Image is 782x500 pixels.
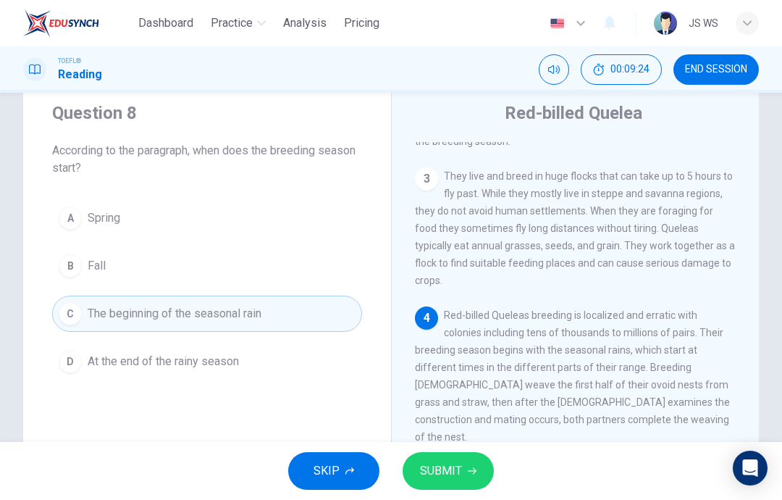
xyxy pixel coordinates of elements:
h4: Red-billed Quelea [505,101,642,125]
div: Open Intercom Messenger [733,451,768,486]
button: Analysis [277,10,332,36]
button: END SESSION [673,54,759,85]
span: Practice [211,14,253,32]
div: 4 [415,307,438,330]
span: SKIP [314,461,340,481]
button: Pricing [338,10,385,36]
span: 00:09:24 [610,64,649,75]
a: EduSynch logo [23,9,133,38]
img: Profile picture [654,12,677,35]
span: They live and breed in huge flocks that can take up to 5 hours to fly past. While they mostly liv... [415,170,735,286]
div: B [59,254,82,278]
span: At the end of the rainy season [88,353,239,370]
div: Mute [539,54,569,85]
div: ๋JS WS [689,14,718,32]
div: 3 [415,167,438,191]
button: DAt the end of the rainy season [52,343,362,380]
button: ASpring [52,200,362,236]
h1: Reading [58,66,102,83]
button: BFall [52,248,362,284]
div: A [59,207,82,230]
button: CThe beginning of the seasonal rain [52,296,362,332]
img: en [548,18,566,29]
div: D [59,350,82,373]
div: C [59,302,82,325]
span: Fall [88,257,106,275]
button: 00:09:24 [581,54,662,85]
span: END SESSION [685,64,747,75]
img: EduSynch logo [23,9,99,38]
button: SKIP [288,452,379,490]
span: According to the paragraph, when does the breeding season start? [52,142,362,177]
span: Analysis [283,14,327,32]
span: Dashboard [138,14,193,32]
span: Red-billed Queleas breeding is localized and erratic with colonies including tens of thousands to... [415,309,730,443]
h4: Question 8 [52,101,362,125]
span: SUBMIT [420,461,462,481]
button: Practice [205,10,272,36]
div: Hide [581,54,662,85]
button: Dashboard [133,10,199,36]
span: The beginning of the seasonal rain [88,305,261,322]
button: SUBMIT [403,452,494,490]
span: TOEFL® [58,56,81,66]
span: Spring [88,209,120,227]
span: Pricing [344,14,379,32]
